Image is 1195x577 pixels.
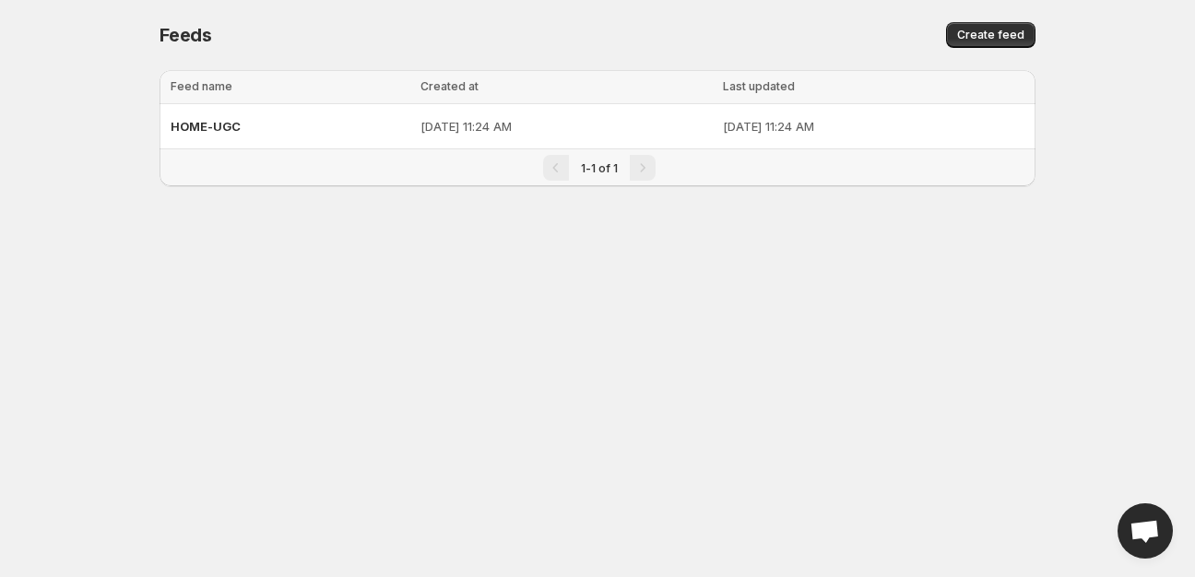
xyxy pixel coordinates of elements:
div: Open chat [1118,503,1173,559]
span: 1-1 of 1 [581,161,618,175]
span: Created at [420,79,479,93]
button: Create feed [946,22,1035,48]
span: Feeds [160,24,212,46]
p: [DATE] 11:24 AM [723,117,1024,135]
span: Feed name [171,79,232,93]
span: Last updated [723,79,795,93]
p: [DATE] 11:24 AM [420,117,711,135]
span: Create feed [957,28,1024,42]
span: HOME-UGC [171,119,241,134]
nav: Pagination [160,148,1035,186]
